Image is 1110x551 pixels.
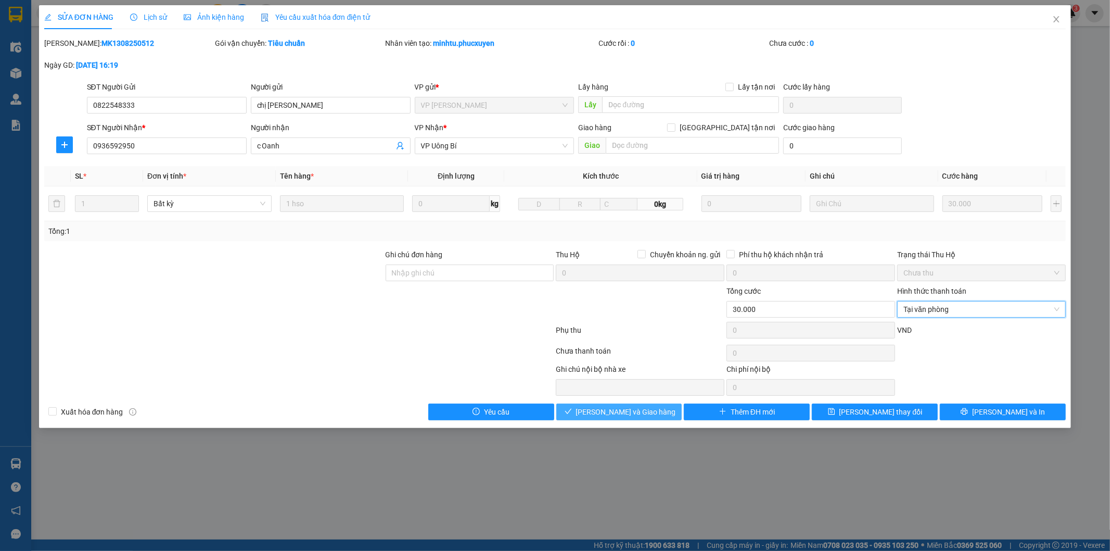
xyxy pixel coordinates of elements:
[56,136,73,153] button: plus
[555,345,726,364] div: Chưa thanh toán
[129,408,136,416] span: info-circle
[606,137,779,154] input: Dọc đường
[44,59,213,71] div: Ngày GD:
[675,122,779,133] span: [GEOGRAPHIC_DATA] tận nơi
[22,49,104,67] strong: 0888 827 827 - 0848 827 827
[421,138,568,154] span: VP Uông Bí
[631,39,635,47] b: 0
[556,364,724,379] div: Ghi chú nội bộ nhà xe
[268,39,305,47] b: Tiêu chuẩn
[433,39,495,47] b: minhtu.phucxuyen
[734,81,779,93] span: Lấy tận nơi
[828,408,835,416] span: save
[576,406,676,418] span: [PERSON_NAME] và Giao hàng
[184,14,191,21] span: picture
[421,97,568,113] span: VP Minh Khai
[556,251,580,259] span: Thu Hộ
[261,14,269,22] img: icon
[903,265,1060,281] span: Chưa thu
[215,37,384,49] div: Gói vận chuyển:
[251,122,411,133] div: Người nhận
[386,251,443,259] label: Ghi chú đơn hàng
[897,287,966,295] label: Hình thức thanh toán
[48,226,428,237] div: Tổng: 1
[583,172,619,180] span: Kích thước
[810,39,814,47] b: 0
[11,5,98,28] strong: Công ty TNHH Phúc Xuyên
[428,404,554,420] button: exclamation-circleYêu cầu
[578,137,606,154] span: Giao
[280,195,404,212] input: VD: Bàn, Ghế
[75,172,83,180] span: SL
[719,408,726,416] span: plus
[726,287,761,295] span: Tổng cước
[386,265,554,281] input: Ghi chú đơn hàng
[559,198,601,210] input: R
[130,14,137,21] span: clock-circle
[87,81,247,93] div: SĐT Người Gửi
[101,39,154,47] b: MK1308250512
[261,13,371,21] span: Yêu cầu xuất hóa đơn điện tử
[251,81,411,93] div: Người gửi
[1042,5,1071,34] button: Close
[783,83,830,91] label: Cước lấy hàng
[731,406,775,418] span: Thêm ĐH mới
[44,14,52,21] span: edit
[684,404,810,420] button: plusThêm ĐH mới
[602,96,779,113] input: Dọc đường
[396,142,404,150] span: user-add
[44,37,213,49] div: [PERSON_NAME]:
[903,302,1060,317] span: Tại văn phòng
[726,364,895,379] div: Chi phí nội bộ
[598,37,767,49] div: Cước rồi :
[897,249,1066,260] div: Trạng thái Thu Hộ
[1051,195,1062,212] button: plus
[415,123,444,132] span: VP Nhận
[701,172,740,180] span: Giá trị hàng
[280,172,314,180] span: Tên hàng
[5,40,105,58] strong: 024 3236 3236 -
[637,198,683,210] span: 0kg
[839,406,923,418] span: [PERSON_NAME] thay đổi
[76,61,118,69] b: [DATE] 16:19
[972,406,1045,418] span: [PERSON_NAME] và In
[438,172,475,180] span: Định lượng
[600,198,637,210] input: C
[810,195,934,212] input: Ghi Chú
[555,324,726,343] div: Phụ thu
[386,37,597,49] div: Nhân viên tạo:
[154,196,265,211] span: Bất kỳ
[812,404,938,420] button: save[PERSON_NAME] thay đổi
[942,195,1042,212] input: 0
[57,141,72,149] span: plus
[735,249,827,260] span: Phí thu hộ khách nhận trả
[130,13,167,21] span: Lịch sử
[147,172,186,180] span: Đơn vị tính
[646,249,724,260] span: Chuyển khoản ng. gửi
[184,13,244,21] span: Ảnh kiện hàng
[701,195,801,212] input: 0
[57,406,127,418] span: Xuất hóa đơn hàng
[556,404,682,420] button: check[PERSON_NAME] và Giao hàng
[484,406,509,418] span: Yêu cầu
[783,137,902,154] input: Cước giao hàng
[961,408,968,416] span: printer
[940,404,1066,420] button: printer[PERSON_NAME] và In
[806,166,938,186] th: Ghi chú
[942,172,978,180] span: Cước hàng
[415,81,575,93] div: VP gửi
[518,198,560,210] input: D
[87,122,247,133] div: SĐT Người Nhận
[769,37,938,49] div: Chưa cước :
[44,13,113,21] span: SỬA ĐƠN HÀNG
[783,123,835,132] label: Cước giao hàng
[578,83,608,91] span: Lấy hàng
[1052,15,1061,23] span: close
[578,96,602,113] span: Lấy
[783,97,902,114] input: Cước lấy hàng
[578,123,611,132] span: Giao hàng
[5,30,105,67] span: Gửi hàng [GEOGRAPHIC_DATA]: Hotline:
[565,408,572,416] span: check
[490,195,500,212] span: kg
[473,408,480,416] span: exclamation-circle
